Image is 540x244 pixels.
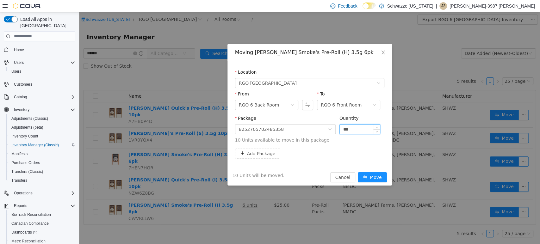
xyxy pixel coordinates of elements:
input: Dark Mode [363,3,376,9]
span: Home [14,47,24,52]
button: Canadian Compliance [6,219,78,228]
span: Operations [11,189,75,197]
span: Load All Apps in [GEOGRAPHIC_DATA] [18,16,75,29]
button: Adjustments (beta) [6,123,78,132]
button: Cancel [251,160,276,170]
span: Decrease Value [294,117,301,122]
span: Catalog [11,93,75,101]
button: Inventory [1,105,78,114]
button: Manifests [6,149,78,158]
span: Increase Value [294,112,301,117]
i: icon: down [294,91,297,95]
span: Canadian Compliance [11,221,49,226]
button: Operations [1,189,78,198]
button: Transfers [6,176,78,185]
span: Manifests [11,151,28,156]
a: Inventory Count [9,132,41,140]
span: Users [14,60,24,65]
a: Manifests [9,150,30,158]
a: Dashboards [6,228,78,237]
button: Reports [1,201,78,210]
span: Adjustments (beta) [11,125,43,130]
span: Inventory Count [9,132,75,140]
button: Home [1,45,78,54]
a: BioTrack Reconciliation [9,211,53,218]
span: Purchase Orders [9,159,75,167]
i: icon: down [298,69,301,73]
a: Users [9,68,24,75]
button: Inventory Count [6,132,78,141]
span: Customers [14,82,32,87]
label: Location [156,57,178,62]
button: Purchase Orders [6,158,78,167]
i: icon: down [249,115,253,119]
button: Customers [1,80,78,89]
button: Reports [11,202,30,210]
span: Adjustments (beta) [9,124,75,131]
span: BioTrack Reconciliation [11,212,51,217]
button: Catalog [1,93,78,101]
span: Customers [11,80,75,88]
span: Manifests [9,150,75,158]
span: BioTrack Reconciliation [9,211,75,218]
a: Adjustments (Classic) [9,115,51,122]
div: RGO 6 Front Room [242,88,282,97]
span: RGO 6 Northeast Heights [160,66,218,76]
button: icon: plusAdd Package [156,136,202,146]
span: Users [11,59,75,66]
span: Inventory Manager (Classic) [9,141,75,149]
span: Transfers (Classic) [11,169,43,174]
a: Canadian Compliance [9,220,51,227]
span: Feedback [338,3,357,9]
span: Inventory [11,106,75,113]
a: Dashboards [9,229,39,236]
span: Reports [11,202,75,210]
span: Dashboards [11,230,37,235]
span: 10 Units will be moved. [153,160,205,167]
button: Adjustments (Classic) [6,114,78,123]
button: icon: swapMove [279,160,308,170]
span: Users [9,68,75,75]
button: Catalog [11,93,29,101]
a: Home [11,46,27,54]
a: Transfers [9,177,30,184]
i: icon: down [297,119,299,121]
button: Users [1,58,78,67]
a: Purchase Orders [9,159,43,167]
button: Inventory Manager (Classic) [6,141,78,149]
div: Moving [PERSON_NAME] Smoke's Pre-Roll (H) 3.5g 6pk [156,37,305,44]
span: Transfers (Classic) [9,168,75,175]
button: Inventory [11,106,32,113]
input: Quantity [261,112,301,122]
span: Inventory Manager (Classic) [11,143,59,148]
img: Cova [13,3,41,9]
span: Operations [14,191,33,196]
i: icon: close [301,38,307,43]
div: RGO 6 Back Room [160,88,200,97]
label: Quantity [260,103,280,108]
span: Canadian Compliance [9,220,75,227]
label: From [156,79,170,84]
label: To [238,79,245,84]
span: Dashboards [9,229,75,236]
i: icon: up [297,114,299,116]
a: Customers [11,81,35,88]
button: Close [295,32,313,49]
p: | [436,2,437,10]
span: 10 Units available to move in this package [156,125,305,131]
button: Swap [223,88,234,98]
button: BioTrack Reconciliation [6,210,78,219]
p: Schwazze [US_STATE] [387,2,433,10]
div: Jodi-3987 Jansen [439,2,447,10]
span: Transfers [9,177,75,184]
span: Reports [14,203,27,208]
span: Purchase Orders [11,160,40,165]
a: Adjustments (beta) [9,124,46,131]
button: Users [6,67,78,76]
i: icon: down [212,91,215,95]
a: Transfers (Classic) [9,168,46,175]
div: 8252705702485358 [160,112,205,122]
p: [PERSON_NAME]-3987 [PERSON_NAME] [450,2,535,10]
label: Package [156,103,177,108]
